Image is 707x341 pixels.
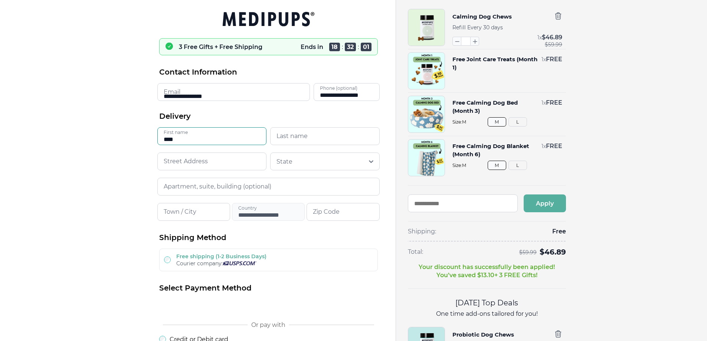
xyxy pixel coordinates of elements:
button: Probiotic Dog Chews [452,330,514,340]
img: Free Calming Dog Blanket (Month 6) [408,140,445,176]
button: L [508,161,527,170]
span: Size: M [452,119,562,125]
span: 32 [345,43,356,51]
button: Apply [524,194,566,212]
img: Calming Dog Chews [408,9,445,46]
span: FREE [546,99,562,106]
span: : [342,43,343,50]
span: FREE [546,56,562,63]
iframe: Secure payment button frame [159,299,378,314]
span: Delivery [159,111,191,121]
button: Free Joint Care Treats (Month 1) [452,55,538,72]
span: Refill Every 30 days [452,24,503,31]
span: Contact Information [159,67,237,77]
img: Free Calming Dog Bed (Month 3) [408,96,445,132]
span: Or pay with [251,321,285,328]
span: $ 59.99 [545,42,562,47]
span: Total: [408,248,423,256]
button: Free Calming Dog Blanket (Month 6) [452,142,538,158]
p: Your discount has successfully been applied! You’ve saved $ 13.10 + 3 FREE Gifts! [419,263,555,279]
span: $ 46.89 [540,247,566,256]
button: M [488,161,506,170]
img: Free Joint Care Treats (Month 1) [408,53,445,89]
span: Courier company: [176,260,223,267]
p: Ends in [301,43,323,50]
span: $ 46.89 [542,34,562,41]
span: 1 x [541,56,546,63]
img: Usps courier company [223,261,256,265]
span: 1 x [541,143,546,150]
span: 01 [361,43,371,51]
span: FREE [546,142,562,150]
span: $ 59.99 [519,249,537,255]
span: 18 [329,43,340,51]
button: M [488,117,506,127]
button: Free Calming Dog Bed (Month 3) [452,99,538,115]
button: L [508,117,527,127]
label: Free shipping (1-2 Business Days) [176,253,266,260]
span: 1 x [541,99,546,106]
span: Free [552,227,566,236]
button: Calming Dog Chews [452,12,512,22]
p: 3 Free Gifts + Free Shipping [179,43,262,50]
p: One time add-ons tailored for you! [408,310,566,318]
h2: Select Payment Method [159,283,378,293]
h2: [DATE] Top Deals [408,298,566,308]
span: : [358,43,359,50]
span: Shipping: [408,227,436,236]
h2: Shipping Method [159,233,378,243]
span: 1 x [537,34,542,41]
span: Size: M [452,163,562,168]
